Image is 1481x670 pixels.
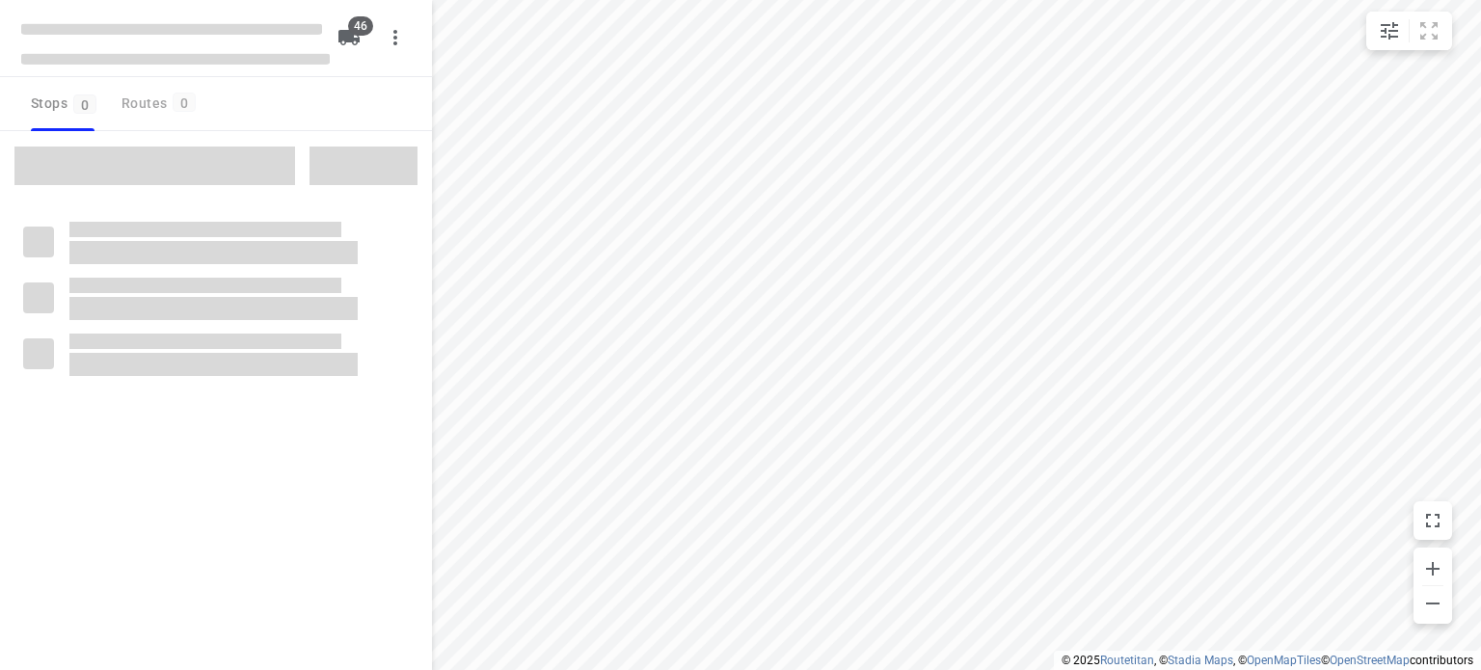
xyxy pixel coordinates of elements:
[1168,654,1233,667] a: Stadia Maps
[1366,12,1452,50] div: small contained button group
[1330,654,1410,667] a: OpenStreetMap
[1100,654,1154,667] a: Routetitan
[1062,654,1473,667] li: © 2025 , © , © © contributors
[1247,654,1321,667] a: OpenMapTiles
[1370,12,1409,50] button: Map settings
